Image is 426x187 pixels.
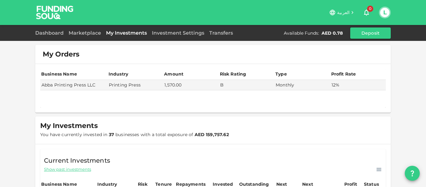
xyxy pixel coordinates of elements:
[66,30,104,36] a: Marketplace
[322,30,343,36] div: AED 0.78
[405,166,420,181] button: question
[284,30,319,36] div: Available Funds :
[40,80,108,90] td: Abba Printing Press LLC
[40,121,98,130] span: My Investments
[40,132,229,137] span: You have currently invested in businesses with a total exposure of
[35,30,66,36] a: Dashboard
[163,80,219,90] td: 1,570.00
[360,6,373,19] button: 0
[220,70,246,78] div: Risk Rating
[274,80,330,90] td: Monthly
[164,70,183,78] div: Amount
[44,155,110,165] span: Current Investments
[350,27,391,39] button: Deposit
[195,132,229,137] strong: AED 159,757.62
[104,30,149,36] a: My Investments
[109,70,128,78] div: Industry
[41,70,77,78] div: Business Name
[330,80,386,90] td: 12%
[337,10,350,15] span: العربية
[44,166,91,172] span: Show past investments
[219,80,274,90] td: B
[380,8,390,17] button: L
[43,50,80,59] span: My Orders
[149,30,207,36] a: Investment Settings
[207,30,235,36] a: Transfers
[367,6,373,12] span: 0
[109,132,114,137] strong: 37
[331,70,356,78] div: Profit Rate
[108,80,163,90] td: Printing Press
[275,70,288,78] div: Type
